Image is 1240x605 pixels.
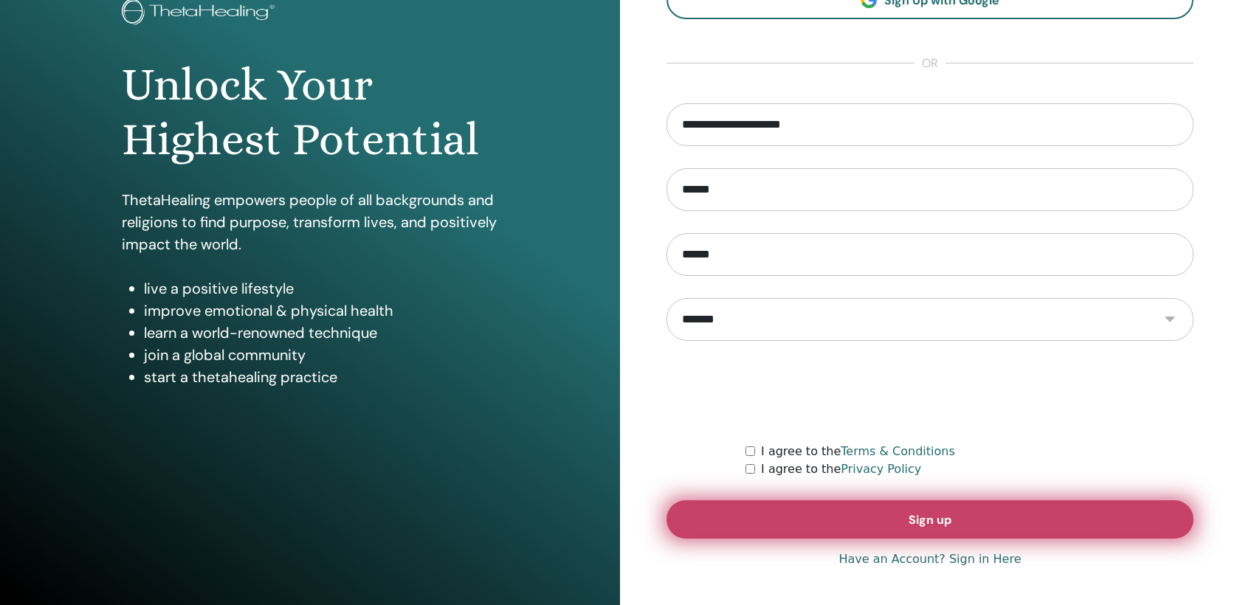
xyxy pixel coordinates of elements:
[761,460,921,478] label: I agree to the
[818,363,1042,421] iframe: reCAPTCHA
[909,512,951,528] span: Sign up
[841,444,954,458] a: Terms & Conditions
[122,58,498,167] h1: Unlock Your Highest Potential
[761,443,955,460] label: I agree to the
[144,344,498,366] li: join a global community
[838,550,1021,568] a: Have an Account? Sign in Here
[144,366,498,388] li: start a thetahealing practice
[144,277,498,300] li: live a positive lifestyle
[666,500,1193,539] button: Sign up
[914,55,945,72] span: or
[841,462,921,476] a: Privacy Policy
[144,300,498,322] li: improve emotional & physical health
[122,189,498,255] p: ThetaHealing empowers people of all backgrounds and religions to find purpose, transform lives, a...
[144,322,498,344] li: learn a world-renowned technique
